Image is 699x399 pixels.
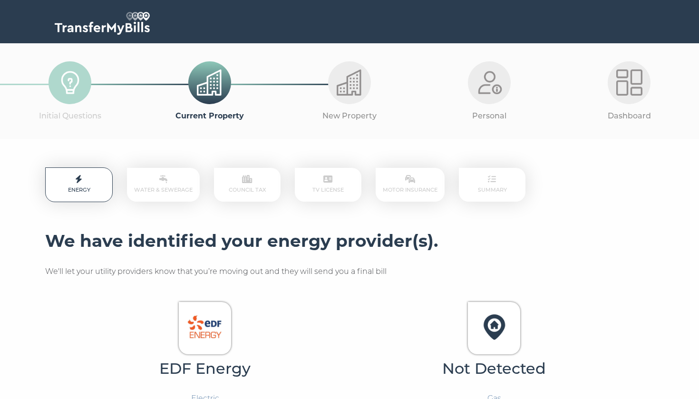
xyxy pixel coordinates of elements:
[55,12,150,35] img: TransferMyBills.com - Helping ease the stress of moving
[559,110,699,122] p: Dashboard
[280,110,419,122] p: New Property
[197,69,223,96] img: Previous-Property.png
[62,359,348,378] h4: EDF Energy
[474,307,515,347] img: TMB Logo
[185,307,225,347] img: EDF Energy Logo
[45,265,654,278] p: We'll let your utility providers know that you’re moving out and they will send you a final bill
[476,69,503,96] img: Personal-Light.png
[337,69,363,96] img: Current-Property-Light.png
[616,69,642,96] img: Dashboard-Light.png
[140,110,280,122] p: Current Property
[351,359,637,378] h4: Not Detected
[376,168,445,202] p: Motor Insurance
[295,168,361,202] p: TV License
[419,110,559,122] p: Personal
[127,168,200,202] p: Water & Sewerage
[45,231,654,252] h3: We have identified your energy provider(s).
[459,168,525,202] p: Summary
[57,69,83,96] img: Initial-Questions-Icon.png
[45,167,113,202] p: Energy
[214,168,281,202] p: Council Tax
